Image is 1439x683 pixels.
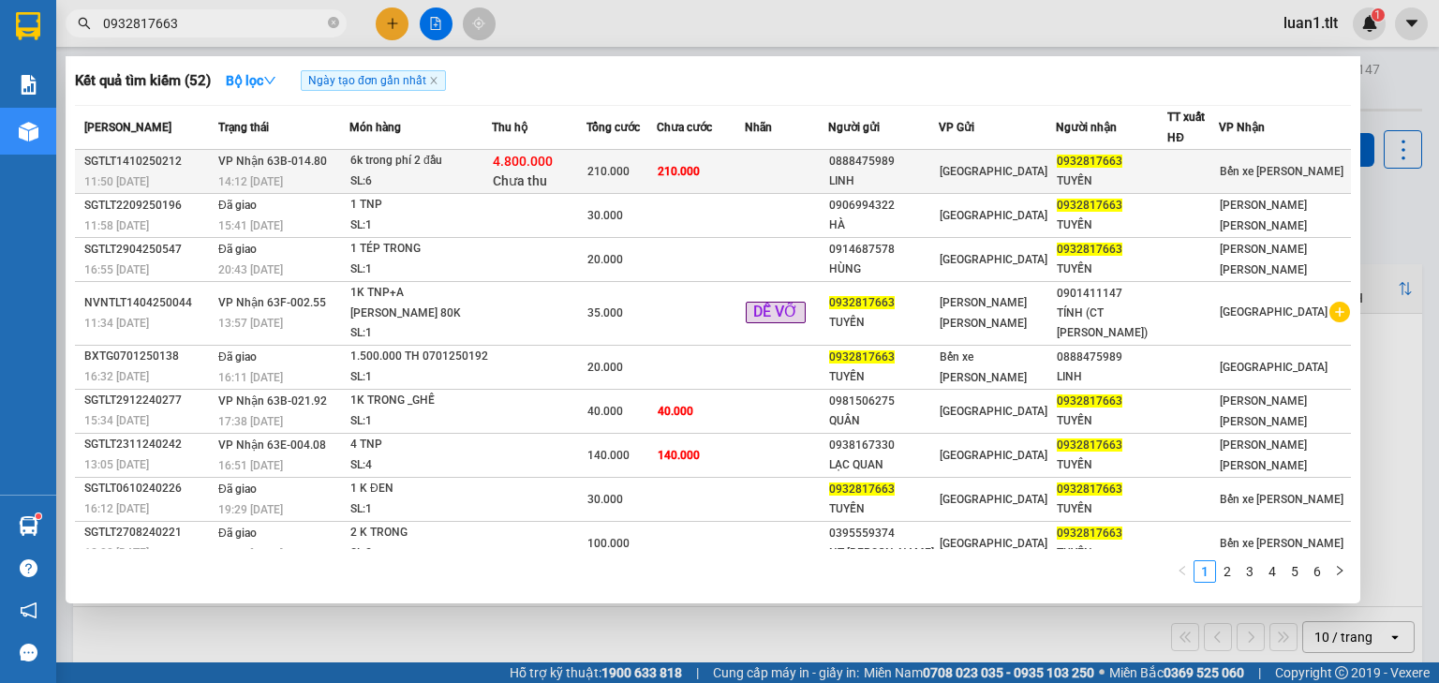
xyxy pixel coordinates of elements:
[1262,561,1283,582] a: 4
[84,263,149,276] span: 16:55 [DATE]
[226,73,276,88] strong: Bộ lọc
[1219,121,1265,134] span: VP Nhận
[350,151,491,171] div: 6k trong phí 2 đầu
[1220,199,1307,232] span: [PERSON_NAME] [PERSON_NAME]
[218,199,257,212] span: Đã giao
[84,479,213,498] div: SGTLT0610240226
[1334,565,1345,576] span: right
[1057,499,1166,519] div: TUYẾN
[84,370,149,383] span: 16:32 [DATE]
[350,435,491,455] div: 4 TNP
[218,527,257,540] span: Đã giao
[1306,560,1328,583] li: 6
[1057,438,1122,452] span: 0932817663
[20,601,37,619] span: notification
[940,449,1047,462] span: [GEOGRAPHIC_DATA]
[829,367,938,387] div: TUYẾN
[218,219,283,232] span: 15:41 [DATE]
[1057,304,1166,343] div: TÍNH (CT [PERSON_NAME])
[492,121,527,134] span: Thu hộ
[84,219,149,232] span: 11:58 [DATE]
[587,405,623,418] span: 40.000
[829,171,938,191] div: LINH
[350,195,491,215] div: 1 TNP
[829,483,895,496] span: 0932817663
[493,154,553,169] span: 4.800.000
[1057,199,1122,212] span: 0932817663
[350,391,491,411] div: 1K TRONG _GHẾ
[1167,111,1205,144] span: TT xuất HĐ
[829,436,938,455] div: 0938167330
[20,644,37,661] span: message
[218,371,283,384] span: 16:11 [DATE]
[940,350,1027,384] span: Bến xe [PERSON_NAME]
[829,260,938,279] div: HÙNG
[1216,560,1239,583] li: 2
[218,243,257,256] span: Đã giao
[1057,527,1122,540] span: 0932817663
[84,391,213,410] div: SGTLT2912240277
[350,215,491,236] div: SL: 1
[940,537,1047,550] span: [GEOGRAPHIC_DATA]
[84,546,149,559] span: 12:00 [DATE]
[1194,560,1216,583] li: 1
[20,559,37,577] span: question-circle
[493,173,547,188] span: Chưa thu
[1307,561,1328,582] a: 6
[828,121,880,134] span: Người gửi
[587,493,623,506] span: 30.000
[1239,561,1260,582] a: 3
[429,76,438,85] span: close
[19,75,38,95] img: solution-icon
[1284,561,1305,582] a: 5
[829,350,895,364] span: 0932817663
[1220,305,1328,319] span: [GEOGRAPHIC_DATA]
[658,449,700,462] span: 140.000
[1194,561,1215,582] a: 1
[84,414,149,427] span: 15:34 [DATE]
[1057,284,1166,304] div: 0901411147
[587,449,630,462] span: 140.000
[1220,537,1343,550] span: Bến xe [PERSON_NAME]
[1057,483,1122,496] span: 0932817663
[658,405,693,418] span: 40.000
[84,293,213,313] div: NVNTLT1404250044
[1171,560,1194,583] li: Previous Page
[1057,171,1166,191] div: TUYẾN
[829,543,938,563] div: NT [PERSON_NAME]
[658,165,700,178] span: 210.000
[586,121,640,134] span: Tổng cước
[350,523,491,543] div: 2 K TRONG
[829,411,938,431] div: QUÂN
[1057,260,1166,279] div: TUYẾN
[1220,394,1307,428] span: [PERSON_NAME] [PERSON_NAME]
[211,66,291,96] button: Bộ lọcdown
[328,17,339,28] span: close-circle
[1177,565,1188,576] span: left
[940,165,1047,178] span: [GEOGRAPHIC_DATA]
[829,240,938,260] div: 0914687578
[218,503,283,516] span: 19:29 [DATE]
[587,209,623,222] span: 30.000
[746,302,806,323] span: DỄ VỠ
[587,253,623,266] span: 20.000
[940,209,1047,222] span: [GEOGRAPHIC_DATA]
[587,537,630,550] span: 100.000
[587,165,630,178] span: 210.000
[1329,302,1350,322] span: plus-circle
[1328,560,1351,583] button: right
[1239,560,1261,583] li: 3
[1261,560,1283,583] li: 4
[829,215,938,235] div: HÀ
[940,493,1047,506] span: [GEOGRAPHIC_DATA]
[350,239,491,260] div: 1 TÉP TRONG
[350,367,491,388] div: SL: 1
[218,394,327,408] span: VP Nhận 63B-021.92
[587,361,623,374] span: 20.000
[350,347,491,367] div: 1.500.000 TH 0701250192
[218,350,257,364] span: Đã giao
[829,499,938,519] div: TUYẾN
[940,296,1027,330] span: [PERSON_NAME] [PERSON_NAME]
[940,253,1047,266] span: [GEOGRAPHIC_DATA]
[1057,367,1166,387] div: LINH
